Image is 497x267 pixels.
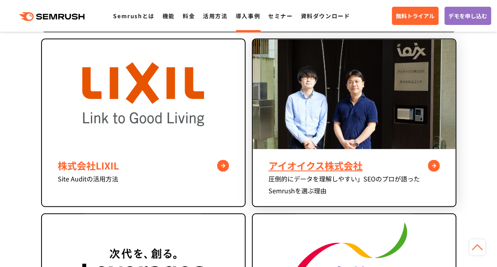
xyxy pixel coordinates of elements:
[58,173,229,185] div: Site Auditの活用方法
[82,39,204,149] img: LIXIL
[203,12,227,20] a: 活用方法
[268,12,293,20] a: セミナー
[444,7,491,25] a: デモを申し込む
[236,12,260,20] a: 導入事例
[392,7,438,25] a: 無料トライアル
[252,38,456,207] a: component アイオイクス株式会社 圧倒的にデータを理解しやすい」SEOのプロが語ったSemrushを選ぶ理由
[396,11,435,20] span: 無料トライアル
[448,11,487,20] span: デモを申し込む
[183,12,195,20] a: 料金
[268,173,440,196] div: 圧倒的にデータを理解しやすい」SEOのプロが語ったSemrushを選ぶ理由
[300,12,350,20] a: 資料ダウンロード
[41,38,246,207] a: LIXIL 株式会社LIXIL Site Auditの活用方法
[58,158,229,173] div: 株式会社LIXIL
[113,12,154,20] a: Semrushとは
[253,39,455,149] img: component
[268,158,440,173] div: アイオイクス株式会社
[163,12,175,20] a: 機能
